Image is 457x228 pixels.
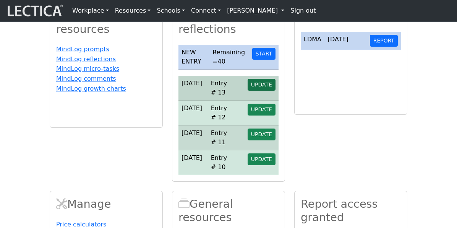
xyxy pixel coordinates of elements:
[208,125,231,150] td: Entry # 11
[69,3,112,18] a: Workplace
[56,197,156,211] h2: Manage
[112,3,154,18] a: Resources
[248,153,275,165] button: UPDATE
[218,58,225,65] span: 40
[178,197,190,210] span: Resources
[251,81,272,88] span: UPDATE
[251,156,272,162] span: UPDATE
[251,106,272,112] span: UPDATE
[208,76,231,101] td: Entry # 13
[251,131,272,137] span: UPDATE
[182,154,202,161] span: [DATE]
[56,85,126,92] a: MindLog growth charts
[56,197,67,210] span: Manage
[182,80,202,87] span: [DATE]
[56,75,116,82] a: MindLog comments
[287,3,319,18] a: Sign out
[248,79,275,91] button: UPDATE
[154,3,188,18] a: Schools
[178,9,279,36] h2: MindLog™ reflections
[56,46,109,53] a: MindLog prompts
[56,221,106,228] a: Price calculators
[301,32,325,50] td: LDMA
[6,3,63,18] img: lecticalive
[56,55,116,63] a: MindLog reflections
[301,197,401,224] h2: Report access granted
[208,101,231,125] td: Entry # 12
[178,197,279,224] h2: General resources
[224,3,287,18] a: [PERSON_NAME]
[209,45,249,70] td: Remaining =
[248,129,275,140] button: UPDATE
[188,3,224,18] a: Connect
[182,104,202,112] span: [DATE]
[56,65,119,72] a: MindLog micro-tasks
[252,48,275,60] button: START
[248,104,275,116] button: UPDATE
[370,35,398,47] button: REPORT
[178,45,209,70] td: NEW ENTRY
[56,9,156,36] h2: MindLog™ resources
[208,150,231,175] td: Entry # 10
[182,129,202,137] span: [DATE]
[328,36,348,43] span: [DATE]
[208,175,231,200] td: Entry # 9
